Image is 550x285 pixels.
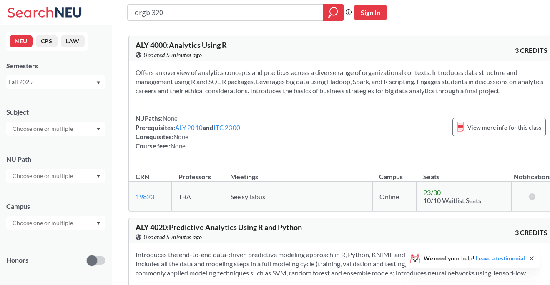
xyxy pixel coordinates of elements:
[171,142,186,150] span: None
[467,122,541,132] span: View more info for this class
[6,255,28,265] p: Honors
[424,255,525,261] span: We need your help!
[136,114,240,150] div: NUPaths: Prerequisites: and Corequisites: Course fees:
[6,107,105,117] div: Subject
[354,5,387,20] button: Sign In
[515,228,547,237] span: 3 CREDITS
[423,188,441,196] span: 23 / 30
[224,164,372,182] th: Meetings
[136,250,547,277] section: Introduces the end-to-end data-driven predictive modeling approach in R, Python, KNIME and WEKA w...
[143,50,202,60] span: Updated 5 minutes ago
[10,35,33,47] button: NEU
[6,216,105,230] div: Dropdown arrow
[213,124,240,131] a: ITC 2300
[36,35,58,47] button: CPS
[323,4,344,21] div: magnifying glass
[136,68,547,95] section: Offers an overview of analytics concepts and practices across a diverse range of organizational c...
[6,61,105,70] div: Semesters
[8,171,78,181] input: Choose one or multiple
[6,169,105,183] div: Dropdown arrow
[96,175,100,178] svg: Dropdown arrow
[96,127,100,131] svg: Dropdown arrow
[6,202,105,211] div: Campus
[143,232,202,242] span: Updated 5 minutes ago
[136,192,154,200] a: 19823
[136,172,149,181] div: CRN
[172,182,224,211] td: TBA
[134,5,317,20] input: Class, professor, course number, "phrase"
[372,182,417,211] td: Online
[172,164,224,182] th: Professors
[515,46,547,55] span: 3 CREDITS
[136,222,302,232] span: ALY 4020 : Predictive Analytics Using R and Python
[61,35,85,47] button: LAW
[175,124,203,131] a: ALY 2010
[136,40,227,50] span: ALY 4000 : Analytics Using R
[417,164,512,182] th: Seats
[96,222,100,225] svg: Dropdown arrow
[96,81,100,85] svg: Dropdown arrow
[423,196,481,204] span: 10/10 Waitlist Seats
[6,155,105,164] div: NU Path
[8,218,78,228] input: Choose one or multiple
[372,164,417,182] th: Campus
[6,75,105,89] div: Fall 2025Dropdown arrow
[328,7,338,18] svg: magnifying glass
[163,115,178,122] span: None
[173,133,188,140] span: None
[476,255,525,262] a: Leave a testimonial
[231,192,265,200] span: See syllabus
[6,122,105,136] div: Dropdown arrow
[8,124,78,134] input: Choose one or multiple
[8,77,95,87] div: Fall 2025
